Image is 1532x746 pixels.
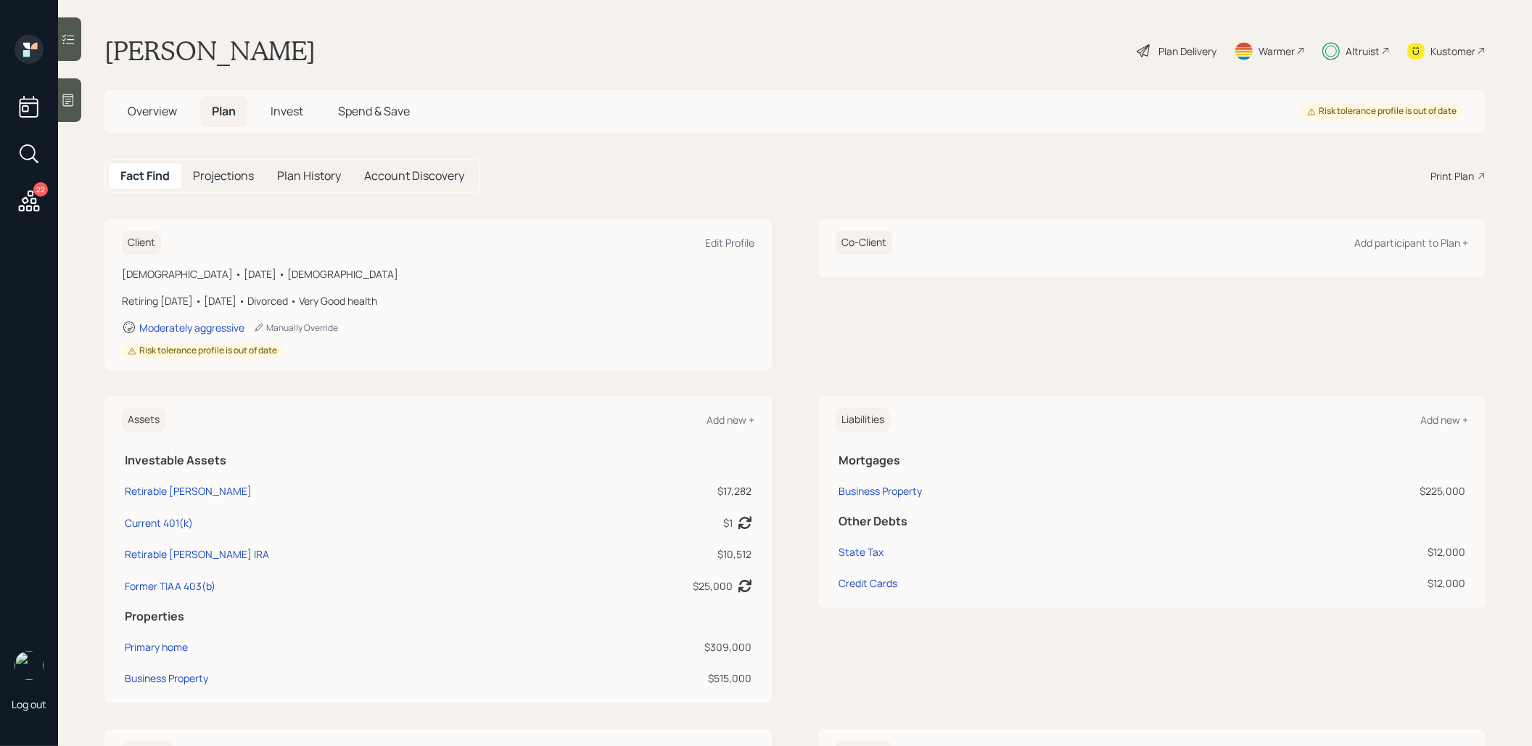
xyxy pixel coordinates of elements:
[1430,168,1474,184] div: Print Plan
[836,231,892,255] h6: Co-Client
[104,35,316,67] h1: [PERSON_NAME]
[707,413,754,427] div: Add new +
[836,408,890,432] h6: Liabilities
[212,103,236,119] span: Plan
[1240,483,1465,499] div: $225,000
[693,578,733,594] div: $25,000
[1240,575,1465,591] div: $12,000
[120,169,170,183] h5: Fact Find
[122,293,754,308] div: Retiring [DATE] • [DATE] • Divorced • Very Good health
[271,103,303,119] span: Invest
[567,671,751,686] div: $515,000
[1240,544,1465,559] div: $12,000
[122,408,165,432] h6: Assets
[1346,44,1380,59] div: Altruist
[122,266,754,282] div: [DEMOGRAPHIC_DATA] • [DATE] • [DEMOGRAPHIC_DATA]
[1307,105,1457,118] div: Risk tolerance profile is out of date
[1354,236,1468,250] div: Add participant to Plan +
[139,321,244,335] div: Moderately aggressive
[125,671,208,686] div: Business Property
[128,103,177,119] span: Overview
[125,515,193,530] div: Current 401(k)
[723,515,733,530] div: $1
[839,483,922,499] div: Business Property
[1158,44,1216,59] div: Plan Delivery
[567,546,751,562] div: $10,512
[12,697,46,711] div: Log out
[125,578,215,594] div: Former TIAA 403(b)
[15,651,44,680] img: treva-nostdahl-headshot.png
[567,639,751,655] div: $309,000
[839,544,884,559] div: State Tax
[364,169,464,183] h5: Account Discovery
[122,231,161,255] h6: Client
[277,169,341,183] h5: Plan History
[567,483,751,499] div: $17,282
[1420,413,1468,427] div: Add new +
[125,483,252,499] div: Retirable [PERSON_NAME]
[128,345,277,357] div: Risk tolerance profile is out of date
[705,236,754,250] div: Edit Profile
[193,169,254,183] h5: Projections
[125,546,269,562] div: Retirable [PERSON_NAME] IRA
[338,103,410,119] span: Spend & Save
[253,321,338,334] div: Manually Override
[33,182,48,197] div: 22
[125,639,188,655] div: Primary home
[839,575,897,591] div: Credit Cards
[125,454,751,467] h5: Investable Assets
[839,454,1465,467] h5: Mortgages
[839,515,1465,528] h5: Other Debts
[125,610,751,623] h5: Properties
[1430,44,1475,59] div: Kustomer
[1259,44,1295,59] div: Warmer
